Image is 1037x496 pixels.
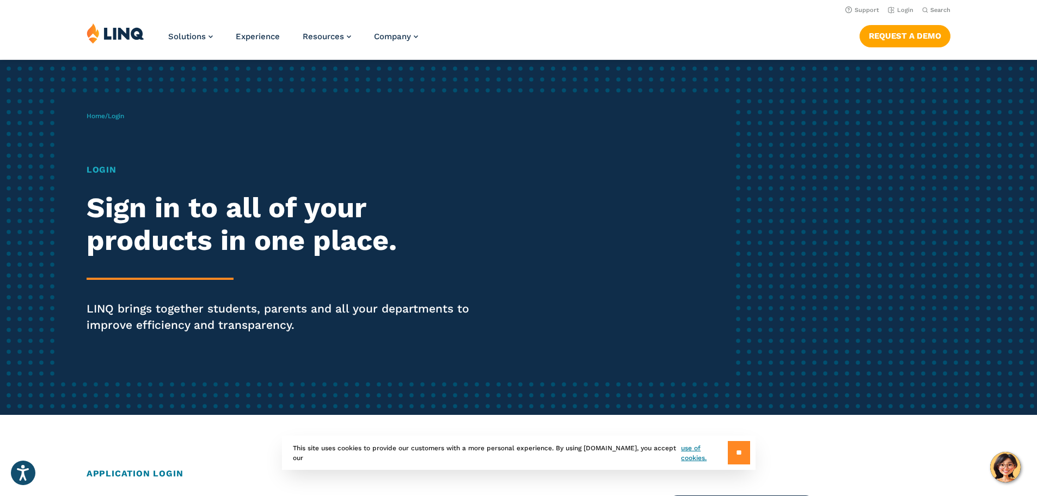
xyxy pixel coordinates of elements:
nav: Primary Navigation [168,23,418,59]
a: use of cookies. [681,443,727,463]
a: Support [845,7,879,14]
a: Request a Demo [860,25,950,47]
a: Resources [303,32,351,41]
span: Search [930,7,950,14]
span: / [87,112,124,120]
span: Login [108,112,124,120]
h2: Sign in to all of your products in one place. [87,192,486,257]
a: Login [888,7,913,14]
a: Experience [236,32,280,41]
a: Company [374,32,418,41]
nav: Button Navigation [860,23,950,47]
img: LINQ | K‑12 Software [87,23,144,44]
span: Resources [303,32,344,41]
a: Home [87,112,105,120]
p: LINQ brings together students, parents and all your departments to improve efficiency and transpa... [87,301,486,333]
button: Open Search Bar [922,6,950,14]
span: Solutions [168,32,206,41]
a: Solutions [168,32,213,41]
span: Company [374,32,411,41]
div: This site uses cookies to provide our customers with a more personal experience. By using [DOMAIN... [282,436,756,470]
h1: Login [87,163,486,176]
button: Hello, have a question? Let’s chat. [990,452,1021,482]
